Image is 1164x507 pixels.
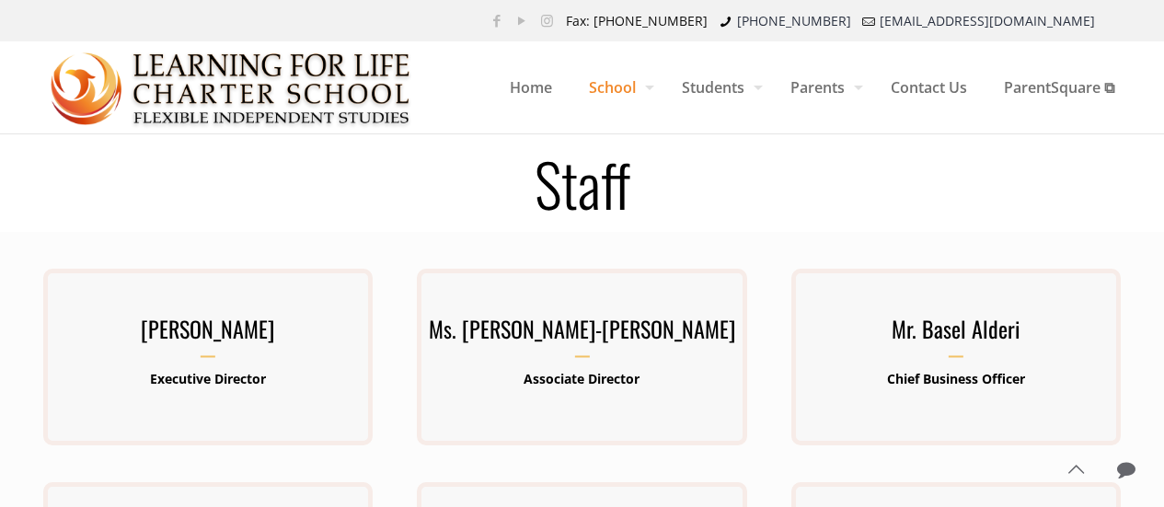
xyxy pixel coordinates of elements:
img: Staff [51,42,412,134]
h1: Staff [21,154,1144,213]
a: Instagram icon [537,11,557,29]
i: phone [717,12,735,29]
span: Home [491,60,570,115]
a: Back to top icon [1056,450,1095,489]
h3: Ms. [PERSON_NAME]-[PERSON_NAME] [417,310,746,358]
h3: Mr. Basel Alderi [791,310,1121,358]
span: Parents [772,60,872,115]
a: [EMAIL_ADDRESS][DOMAIN_NAME] [880,12,1095,29]
a: Facebook icon [488,11,507,29]
a: Contact Us [872,41,985,133]
span: Contact Us [872,60,985,115]
b: Chief Business Officer [887,370,1025,387]
span: School [570,60,663,115]
a: Students [663,41,772,133]
a: Parents [772,41,872,133]
a: [PHONE_NUMBER] [737,12,851,29]
i: mail [860,12,879,29]
a: ParentSquare ⧉ [985,41,1133,133]
span: ParentSquare ⧉ [985,60,1133,115]
b: Executive Director [150,370,266,387]
h3: [PERSON_NAME] [43,310,373,358]
a: Learning for Life Charter School [51,41,412,133]
a: YouTube icon [513,11,532,29]
span: Students [663,60,772,115]
a: School [570,41,663,133]
b: Associate Director [524,370,640,387]
a: Home [491,41,570,133]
